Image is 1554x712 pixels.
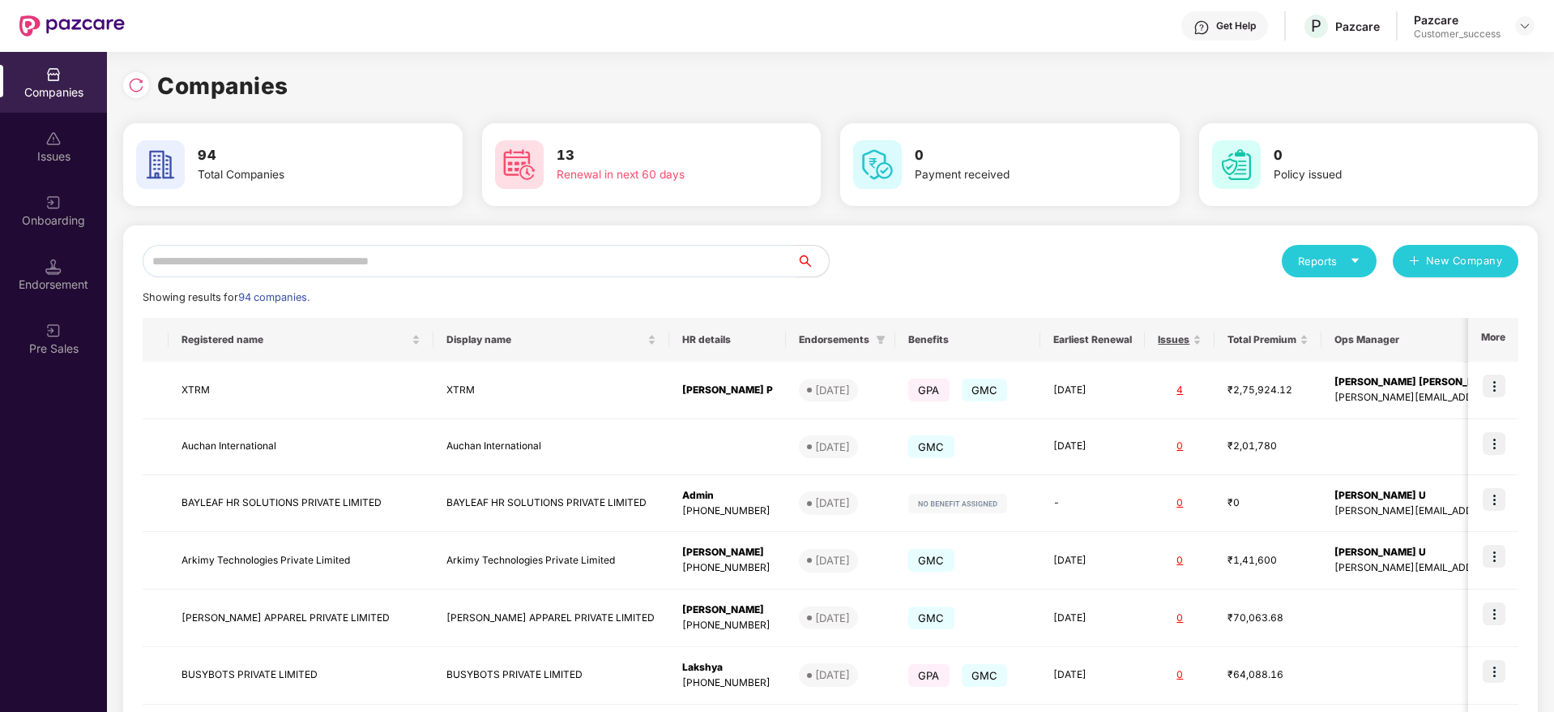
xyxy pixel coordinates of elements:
div: Pazcare [1414,12,1501,28]
td: Arkimy Technologies Private Limited [433,532,669,590]
td: Arkimy Technologies Private Limited [169,532,433,590]
span: GMC [908,607,954,629]
img: icon [1483,488,1505,511]
img: icon [1483,545,1505,568]
td: [DATE] [1040,532,1145,590]
span: 94 companies. [238,291,310,303]
td: BUSYBOTS PRIVATE LIMITED [433,647,669,705]
td: Auchan International [433,419,669,475]
span: GPA [908,379,950,401]
div: [DATE] [815,439,850,455]
span: search [796,255,829,268]
img: icon [1483,432,1505,455]
span: P [1311,16,1321,36]
div: Policy issued [1274,166,1478,184]
span: Registered name [181,333,408,346]
td: XTRM [433,362,669,419]
td: [DATE] [1040,647,1145,705]
span: GMC [908,549,954,572]
span: GPA [908,664,950,687]
td: [PERSON_NAME] APPAREL PRIVATE LIMITED [169,590,433,647]
img: svg+xml;base64,PHN2ZyB4bWxucz0iaHR0cDovL3d3dy53My5vcmcvMjAwMC9zdmciIHdpZHRoPSI2MCIgaGVpZ2h0PSI2MC... [853,140,902,189]
div: Admin [682,488,773,504]
img: svg+xml;base64,PHN2ZyB4bWxucz0iaHR0cDovL3d3dy53My5vcmcvMjAwMC9zdmciIHdpZHRoPSI2MCIgaGVpZ2h0PSI2MC... [495,140,544,189]
h3: 94 [198,145,402,166]
span: Total Premium [1227,333,1296,346]
th: More [1468,318,1518,362]
span: Display name [446,333,644,346]
th: Benefits [895,318,1040,362]
span: New Company [1426,253,1503,269]
td: [DATE] [1040,419,1145,475]
h3: 13 [557,145,761,166]
div: 0 [1158,439,1202,454]
div: [PHONE_NUMBER] [682,618,773,633]
div: ₹64,088.16 [1227,667,1309,683]
th: Total Premium [1215,318,1321,362]
img: icon [1483,603,1505,625]
div: ₹2,01,780 [1227,439,1309,454]
div: [PERSON_NAME] [682,603,773,618]
button: plusNew Company [1393,245,1518,277]
div: [PERSON_NAME] [682,545,773,560]
td: [DATE] [1040,590,1145,647]
div: [PERSON_NAME] P [682,383,773,398]
div: ₹70,063.68 [1227,611,1309,626]
div: 4 [1158,383,1202,398]
img: New Pazcare Logo [19,15,125,36]
td: Auchan International [169,419,433,475]
div: ₹0 [1227,495,1309,511]
span: Showing results for [143,291,310,303]
img: svg+xml;base64,PHN2ZyB3aWR0aD0iMjAiIGhlaWdodD0iMjAiIHZpZXdCb3g9IjAgMCAyMCAyMCIgZmlsbD0ibm9uZSIgeG... [45,323,62,339]
div: ₹2,75,924.12 [1227,383,1309,398]
h1: Companies [157,68,288,104]
div: 0 [1158,553,1202,568]
img: svg+xml;base64,PHN2ZyBpZD0iSGVscC0zMngzMiIgeG1sbnM9Imh0dHA6Ly93d3cudzMub3JnLzIwMDAvc3ZnIiB3aWR0aD... [1193,19,1210,36]
div: [DATE] [815,495,850,511]
h3: 0 [1274,145,1478,166]
th: Issues [1145,318,1215,362]
button: search [796,245,830,277]
span: filter [873,330,889,350]
div: ₹1,41,600 [1227,553,1309,568]
th: Registered name [169,318,433,362]
td: [DATE] [1040,362,1145,419]
div: Lakshya [682,660,773,676]
span: filter [876,335,886,345]
td: - [1040,475,1145,533]
td: BAYLEAF HR SOLUTIONS PRIVATE LIMITED [169,475,433,533]
img: svg+xml;base64,PHN2ZyBpZD0iUmVsb2FkLTMyeDMyIiB4bWxucz0iaHR0cDovL3d3dy53My5vcmcvMjAwMC9zdmciIHdpZH... [128,77,144,93]
img: svg+xml;base64,PHN2ZyB3aWR0aD0iMjAiIGhlaWdodD0iMjAiIHZpZXdCb3g9IjAgMCAyMCAyMCIgZmlsbD0ibm9uZSIgeG... [45,195,62,211]
div: Pazcare [1335,19,1380,34]
span: GMC [962,664,1008,687]
div: [PHONE_NUMBER] [682,504,773,519]
div: [PHONE_NUMBER] [682,560,773,576]
div: 0 [1158,495,1202,511]
div: Reports [1298,253,1360,269]
div: Renewal in next 60 days [557,166,761,184]
img: svg+xml;base64,PHN2ZyBpZD0iSXNzdWVzX2Rpc2FibGVkIiB4bWxucz0iaHR0cDovL3d3dy53My5vcmcvMjAwMC9zdmciIH... [45,131,62,147]
span: plus [1409,255,1420,268]
span: GMC [908,435,954,458]
div: [DATE] [815,610,850,626]
img: svg+xml;base64,PHN2ZyBpZD0iRHJvcGRvd24tMzJ4MzIiIHhtbG5zPSJodHRwOi8vd3d3LnczLm9yZy8yMDAwL3N2ZyIgd2... [1518,19,1531,32]
img: icon [1483,375,1505,397]
div: [DATE] [815,667,850,683]
div: Customer_success [1414,28,1501,41]
img: svg+xml;base64,PHN2ZyB4bWxucz0iaHR0cDovL3d3dy53My5vcmcvMjAwMC9zdmciIHdpZHRoPSI2MCIgaGVpZ2h0PSI2MC... [1212,140,1261,189]
img: svg+xml;base64,PHN2ZyBpZD0iQ29tcGFuaWVzIiB4bWxucz0iaHR0cDovL3d3dy53My5vcmcvMjAwMC9zdmciIHdpZHRoPS... [45,66,62,83]
span: GMC [962,379,1008,401]
div: [DATE] [815,382,850,398]
td: XTRM [169,362,433,419]
img: icon [1483,660,1505,683]
span: Issues [1158,333,1189,346]
div: [DATE] [815,552,850,568]
td: BAYLEAF HR SOLUTIONS PRIVATE LIMITED [433,475,669,533]
td: [PERSON_NAME] APPAREL PRIVATE LIMITED [433,590,669,647]
td: BUSYBOTS PRIVATE LIMITED [169,647,433,705]
div: Get Help [1216,19,1256,32]
div: [PHONE_NUMBER] [682,676,773,691]
h3: 0 [915,145,1119,166]
img: svg+xml;base64,PHN2ZyB3aWR0aD0iMTQuNSIgaGVpZ2h0PSIxNC41IiB2aWV3Qm94PSIwIDAgMTYgMTYiIGZpbGw9Im5vbm... [45,259,62,275]
span: caret-down [1350,255,1360,266]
